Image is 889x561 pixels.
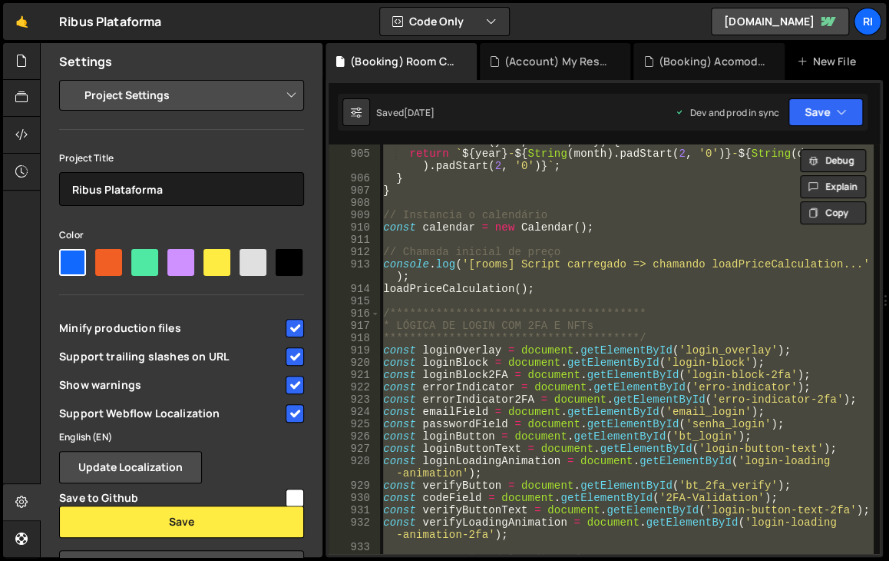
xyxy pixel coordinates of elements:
[329,406,380,418] div: 924
[59,320,283,336] span: Minify production files
[329,332,380,344] div: 918
[59,406,283,421] span: Support Webflow Localization
[376,106,435,119] div: Saved
[854,8,881,35] a: Ri
[329,369,380,381] div: 921
[59,490,283,506] span: Save to Github
[59,377,283,393] span: Show warnings
[380,8,509,35] button: Code Only
[800,201,866,224] button: Copy
[59,172,304,206] input: Project name
[504,54,613,69] div: (Account) My Reservations.js
[797,54,861,69] div: New File
[329,418,380,430] div: 925
[329,541,380,553] div: 933
[329,295,380,307] div: 915
[329,381,380,393] div: 922
[59,12,162,31] div: Ribus Plataforma
[800,149,866,172] button: Debug
[59,151,114,166] label: Project Title
[329,184,380,197] div: 907
[329,148,380,172] div: 905
[350,54,458,69] div: (Booking) Room Calendar.js
[59,227,84,243] label: Color
[59,451,202,483] button: Update Localization
[329,221,380,234] div: 910
[329,443,380,455] div: 927
[659,54,767,69] div: (Booking) Acomodations.js
[329,357,380,369] div: 920
[59,430,112,445] label: English (EN)
[59,506,304,538] button: Save
[329,258,380,283] div: 913
[788,98,863,126] button: Save
[329,455,380,480] div: 928
[711,8,849,35] a: [DOMAIN_NAME]
[329,480,380,492] div: 929
[329,307,380,320] div: 916
[329,393,380,406] div: 923
[329,320,380,332] div: 917
[329,516,380,541] div: 932
[329,430,380,443] div: 926
[3,3,41,40] a: 🤙
[329,344,380,357] div: 919
[59,53,112,70] h2: Settings
[404,106,435,119] div: [DATE]
[329,504,380,516] div: 931
[329,209,380,221] div: 909
[329,283,380,295] div: 914
[59,349,283,364] span: Support trailing slashes on URL
[329,492,380,504] div: 930
[329,197,380,209] div: 908
[329,246,380,258] div: 912
[329,172,380,184] div: 906
[800,175,866,198] button: Explain
[675,106,779,119] div: Dev and prod in sync
[329,234,380,246] div: 911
